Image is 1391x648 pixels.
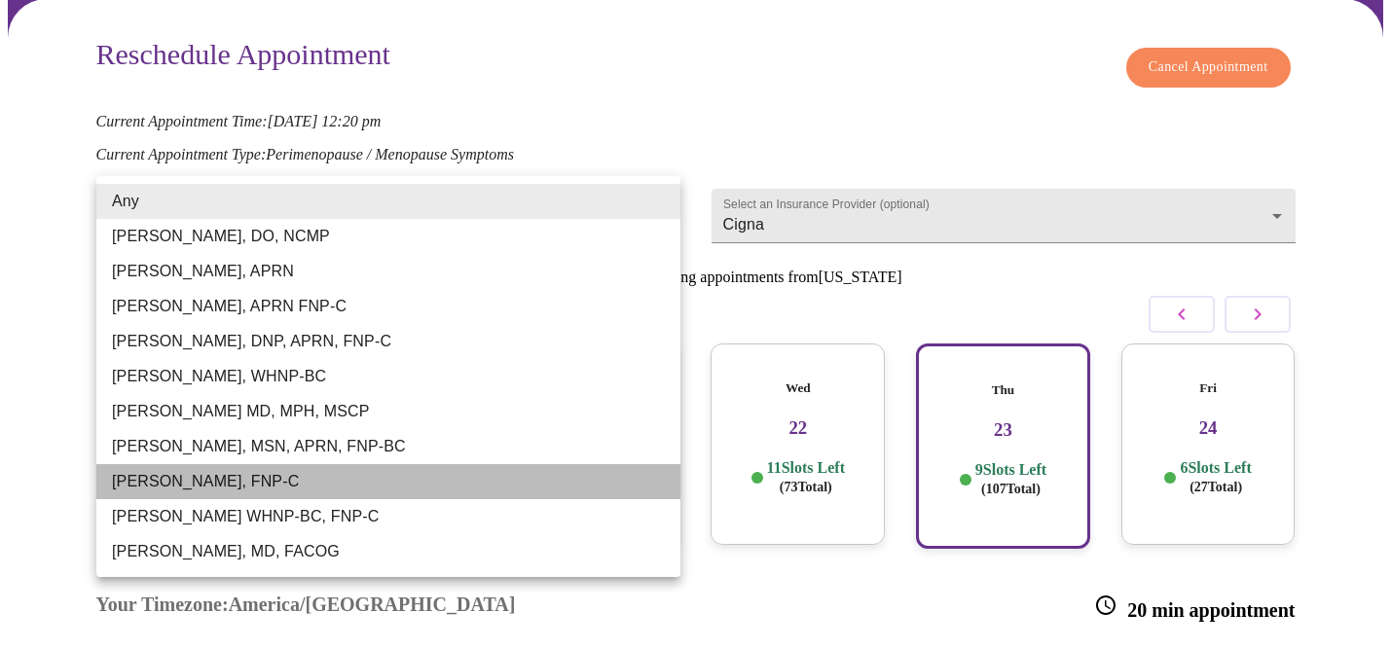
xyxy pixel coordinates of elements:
li: [PERSON_NAME], WHNP-BC [96,359,680,394]
li: [PERSON_NAME], DNP, APRN, FNP-C [96,324,680,359]
li: [PERSON_NAME], APRN [96,254,680,289]
li: [PERSON_NAME] WHNP-BC, FNP-C [96,499,680,534]
li: [PERSON_NAME], DO, NCMP [96,219,680,254]
li: [PERSON_NAME] MD, MPH, MSCP [96,394,680,429]
li: [PERSON_NAME], MSN, APRN, FNP-BC [96,429,680,464]
li: Any [96,184,680,219]
li: [PERSON_NAME], APRN FNP-C [96,289,680,324]
li: [PERSON_NAME], FNP-C [96,464,680,499]
li: [PERSON_NAME], MD, FACOG [96,534,680,569]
